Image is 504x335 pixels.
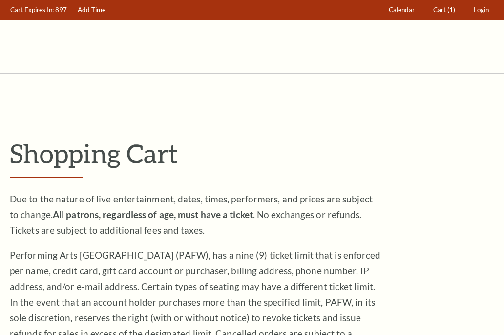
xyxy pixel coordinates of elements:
[10,137,494,169] p: Shopping Cart
[433,6,446,14] span: Cart
[447,6,455,14] span: (1)
[384,0,420,20] a: Calendar
[389,6,415,14] span: Calendar
[73,0,110,20] a: Add Time
[10,193,373,236] span: Due to the nature of live entertainment, dates, times, performers, and prices are subject to chan...
[55,6,67,14] span: 897
[10,6,54,14] span: Cart Expires In:
[474,6,489,14] span: Login
[53,209,253,220] strong: All patrons, regardless of age, must have a ticket
[429,0,460,20] a: Cart (1)
[469,0,494,20] a: Login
